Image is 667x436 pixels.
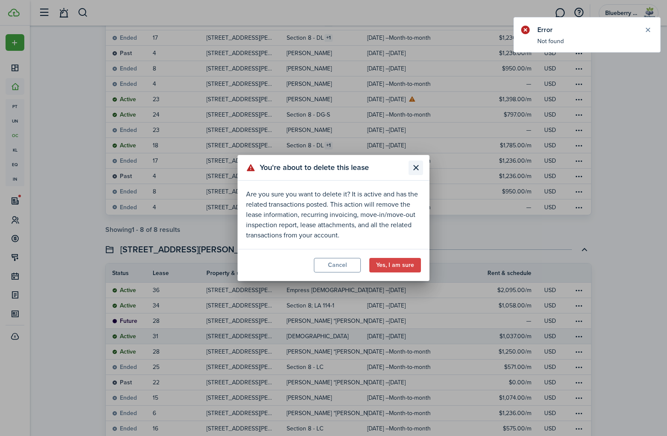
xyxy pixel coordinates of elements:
modal-body: Are you sure you want to delete it? It is active and has the related transactions posted. This ac... [238,181,429,249]
span: You're about to delete this lease [260,162,369,173]
button: Close modal [409,161,423,175]
notify-title: Error [537,25,635,35]
button: Close notify [642,24,654,36]
button: Cancel [314,258,361,272]
notify-body: Not found [514,37,660,52]
button: Yes, I am sure [369,258,421,272]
